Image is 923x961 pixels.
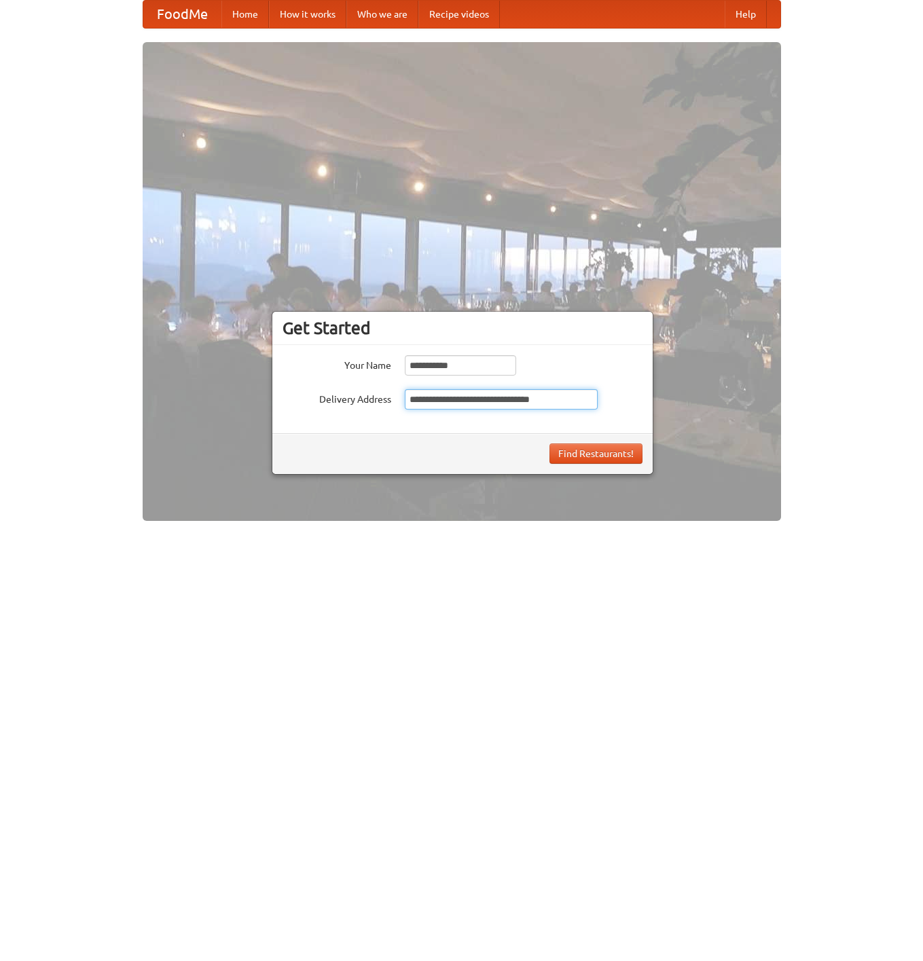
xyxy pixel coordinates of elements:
label: Delivery Address [283,389,391,406]
label: Your Name [283,355,391,372]
a: Recipe videos [418,1,500,28]
button: Find Restaurants! [549,443,643,464]
a: Home [221,1,269,28]
a: FoodMe [143,1,221,28]
a: How it works [269,1,346,28]
a: Help [725,1,767,28]
h3: Get Started [283,318,643,338]
a: Who we are [346,1,418,28]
